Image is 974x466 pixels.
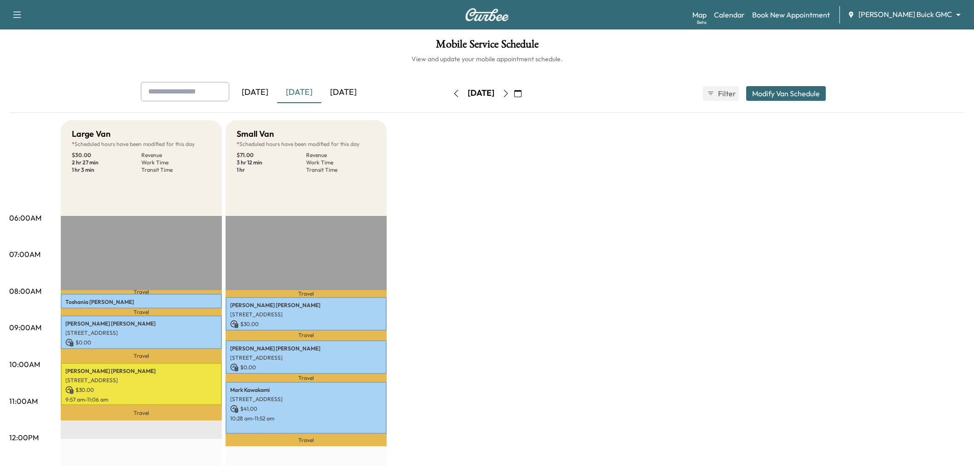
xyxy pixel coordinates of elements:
[230,302,382,309] p: [PERSON_NAME] [PERSON_NAME]
[72,166,141,174] p: 1 hr 3 min
[65,308,217,315] p: [STREET_ADDRESS]
[141,151,211,159] p: Revenue
[72,128,110,140] h5: Large Van
[237,151,306,159] p: $ 71.00
[61,349,222,363] p: Travel
[65,338,217,347] p: $ 0.00
[72,159,141,166] p: 2 hr 27 min
[61,290,222,294] p: Travel
[230,320,382,328] p: $ 30.00
[465,8,509,21] img: Curbee Logo
[65,386,217,394] p: $ 30.00
[9,359,40,370] p: 10:00AM
[9,249,41,260] p: 07:00AM
[72,140,211,148] p: Scheduled hours have been modified for this day
[9,285,41,297] p: 08:00AM
[718,88,735,99] span: Filter
[237,140,376,148] p: Scheduled hours have been modified for this day
[65,329,217,337] p: [STREET_ADDRESS]
[306,151,376,159] p: Revenue
[714,9,745,20] a: Calendar
[230,415,382,422] p: 10:28 am - 11:52 am
[230,363,382,372] p: $ 0.00
[226,290,387,297] p: Travel
[226,374,387,382] p: Travel
[65,396,217,403] p: 9:57 am - 11:06 am
[230,345,382,352] p: [PERSON_NAME] [PERSON_NAME]
[9,212,41,223] p: 06:00AM
[230,311,382,318] p: [STREET_ADDRESS]
[9,396,38,407] p: 11:00AM
[233,82,277,103] div: [DATE]
[226,331,387,341] p: Travel
[65,320,217,327] p: [PERSON_NAME] [PERSON_NAME]
[65,298,217,306] p: Toshania [PERSON_NAME]
[237,159,306,166] p: 3 hr 12 min
[703,86,739,101] button: Filter
[230,386,382,394] p: Mark Kawakami
[468,87,494,99] div: [DATE]
[697,19,707,26] div: Beta
[230,396,382,403] p: [STREET_ADDRESS]
[277,82,321,103] div: [DATE]
[321,82,365,103] div: [DATE]
[61,405,222,420] p: Travel
[237,166,306,174] p: 1 hr
[9,322,41,333] p: 09:00AM
[306,159,376,166] p: Work Time
[141,166,211,174] p: Transit Time
[9,39,965,54] h1: Mobile Service Schedule
[746,86,826,101] button: Modify Van Schedule
[306,166,376,174] p: Transit Time
[692,9,707,20] a: MapBeta
[65,377,217,384] p: [STREET_ADDRESS]
[61,309,222,315] p: Travel
[141,159,211,166] p: Work Time
[226,434,387,446] p: Travel
[9,432,39,443] p: 12:00PM
[237,128,274,140] h5: Small Van
[230,354,382,361] p: [STREET_ADDRESS]
[9,54,965,64] h6: View and update your mobile appointment schedule.
[752,9,830,20] a: Book New Appointment
[858,9,952,20] span: [PERSON_NAME] Buick GMC
[72,151,141,159] p: $ 30.00
[230,405,382,413] p: $ 41.00
[65,367,217,375] p: [PERSON_NAME] [PERSON_NAME]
